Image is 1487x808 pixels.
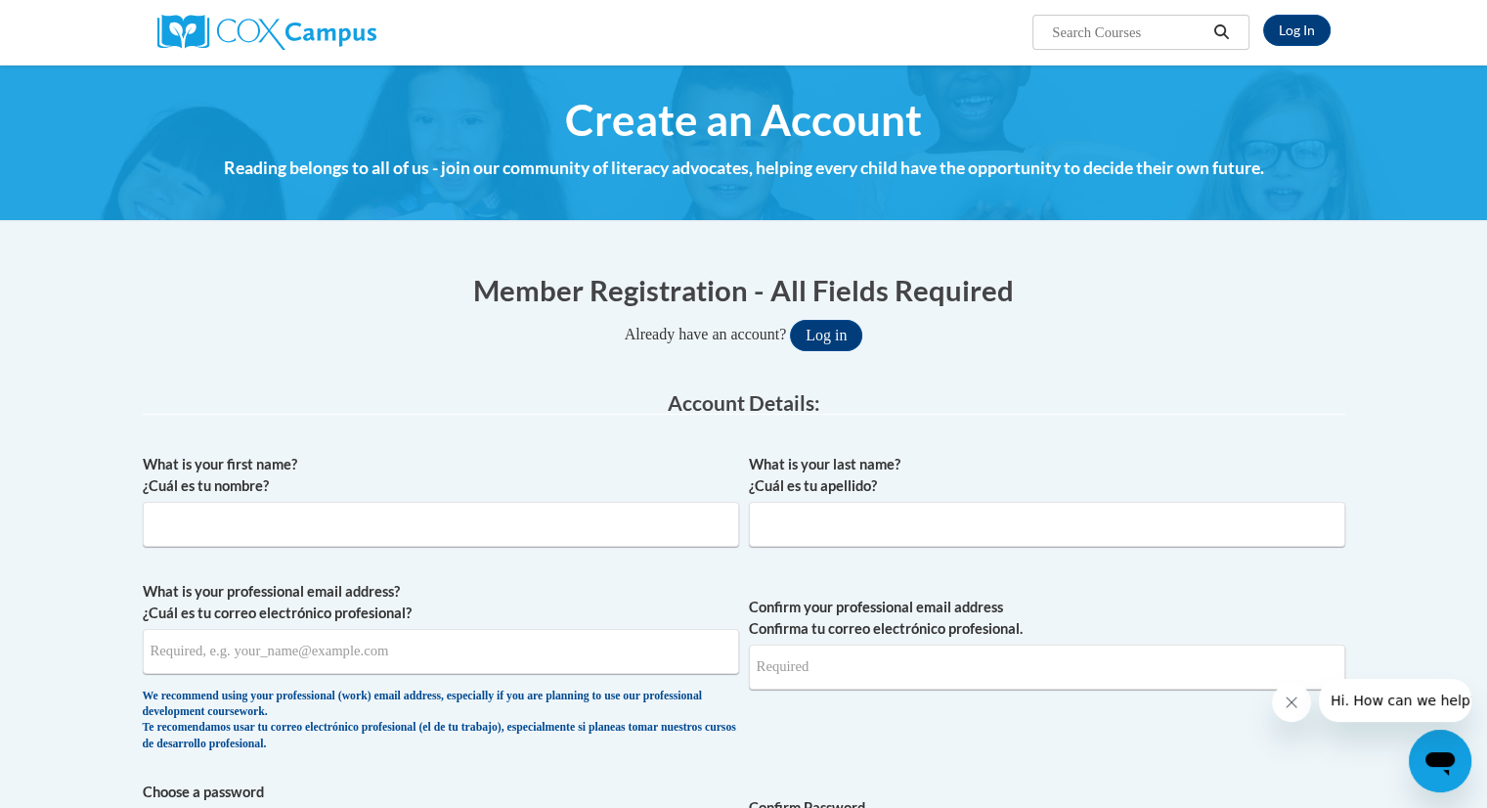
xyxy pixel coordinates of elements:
input: Metadata input [749,502,1345,547]
input: Metadata input [143,502,739,547]
label: Confirm your professional email address Confirma tu correo electrónico profesional. [749,597,1345,640]
span: Account Details: [668,390,820,415]
span: Already have an account? [625,326,787,342]
span: Create an Account [565,94,922,146]
iframe: Message from company [1319,679,1471,722]
label: What is your professional email address? ¿Cuál es tu correo electrónico profesional? [143,581,739,624]
label: What is your first name? ¿Cuál es tu nombre? [143,454,739,497]
a: Log In [1263,15,1331,46]
iframe: Button to launch messaging window [1409,730,1471,792]
h4: Reading belongs to all of us - join our community of literacy advocates, helping every child have... [143,156,1345,181]
img: Cox Campus [157,15,376,50]
input: Search Courses [1050,21,1206,44]
input: Metadata input [143,629,739,674]
span: Hi. How can we help? [12,14,158,29]
h1: Member Registration - All Fields Required [143,270,1345,310]
label: What is your last name? ¿Cuál es tu apellido? [749,454,1345,497]
button: Log in [790,320,862,351]
input: Required [749,645,1345,690]
button: Search [1206,21,1236,44]
iframe: Close message [1272,683,1311,722]
div: We recommend using your professional (work) email address, especially if you are planning to use ... [143,689,739,753]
